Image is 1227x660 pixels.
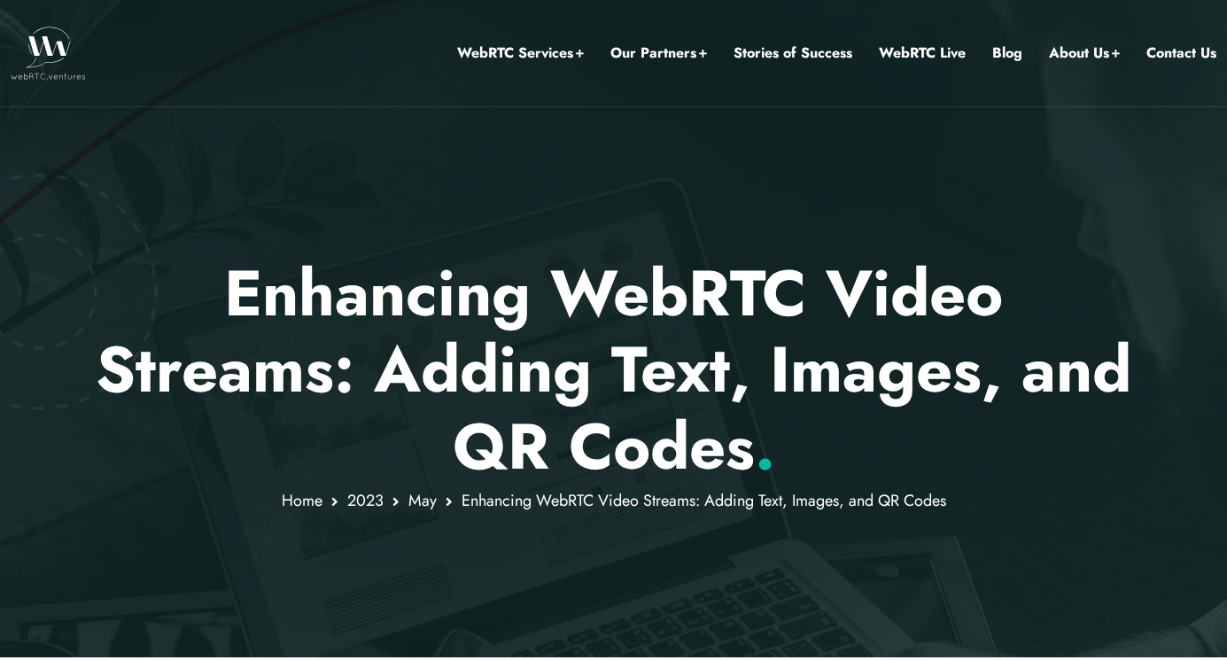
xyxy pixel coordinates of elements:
img: WebRTC.ventures [11,27,86,80]
a: May [408,489,437,512]
p: Enhancing WebRTC Video Streams: Adding Text, Images, and QR Codes [95,255,1132,485]
a: 2023 [347,489,384,512]
span: Enhancing WebRTC Video Streams: Adding Text, Images, and QR Codes [462,489,946,512]
a: About Us [1049,42,1120,65]
a: Stories of Success [734,42,852,65]
a: Home [282,489,322,512]
a: Our Partners [610,42,707,65]
a: Blog [992,42,1022,65]
a: WebRTC Live [879,42,966,65]
a: Contact Us [1146,42,1216,65]
a: WebRTC Services [457,42,584,65]
span: . [755,400,775,493]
